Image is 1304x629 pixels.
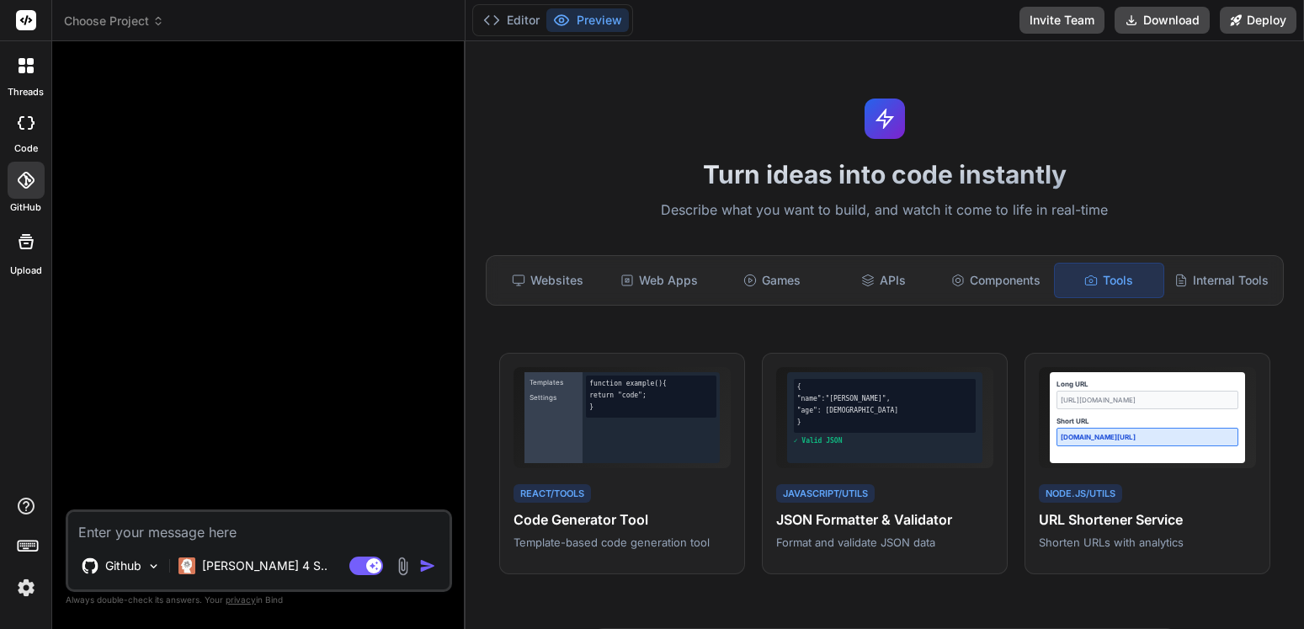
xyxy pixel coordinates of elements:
[797,418,972,428] div: }
[8,85,44,99] label: threads
[528,376,580,389] div: Templates
[589,402,713,413] div: }
[105,557,141,574] p: Github
[514,484,591,504] div: React/Tools
[12,573,40,602] img: settings
[178,557,195,574] img: Claude 4 Sonnet
[1057,379,1238,389] div: Long URL
[941,263,1050,298] div: Components
[1057,428,1238,446] div: [DOMAIN_NAME][URL]
[829,263,938,298] div: APIs
[514,535,731,550] p: Template-based code generation tool
[514,509,731,530] h4: Code Generator Tool
[1168,263,1276,298] div: Internal Tools
[1039,535,1256,550] p: Shorten URLs with analytics
[476,159,1294,189] h1: Turn ideas into code instantly
[393,557,412,576] img: attachment
[1220,7,1296,34] button: Deploy
[1115,7,1210,34] button: Download
[717,263,826,298] div: Games
[589,379,713,389] div: function example() {
[1039,484,1122,504] div: Node.js/Utils
[1054,263,1164,298] div: Tools
[1057,391,1238,409] div: [URL][DOMAIN_NAME]
[202,557,327,574] p: [PERSON_NAME] 4 S..
[64,13,164,29] span: Choose Project
[797,382,972,392] div: {
[66,592,452,608] p: Always double-check its answers. Your in Bind
[776,535,993,550] p: Format and validate JSON data
[226,594,256,605] span: privacy
[528,391,580,404] div: Settings
[797,406,972,416] div: "age": [DEMOGRAPHIC_DATA]
[419,557,436,574] img: icon
[14,141,38,156] label: code
[493,263,602,298] div: Websites
[776,484,875,504] div: JavaScript/Utils
[476,200,1294,221] p: Describe what you want to build, and watch it come to life in real-time
[146,559,161,573] img: Pick Models
[605,263,714,298] div: Web Apps
[546,8,629,32] button: Preview
[1057,416,1238,426] div: Short URL
[589,391,713,401] div: return "code";
[476,8,546,32] button: Editor
[10,200,41,215] label: GitHub
[1039,509,1256,530] h4: URL Shortener Service
[10,264,42,278] label: Upload
[794,436,976,446] div: ✓ Valid JSON
[776,509,993,530] h4: JSON Formatter & Validator
[797,394,972,404] div: "name":"[PERSON_NAME]",
[1019,7,1104,34] button: Invite Team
